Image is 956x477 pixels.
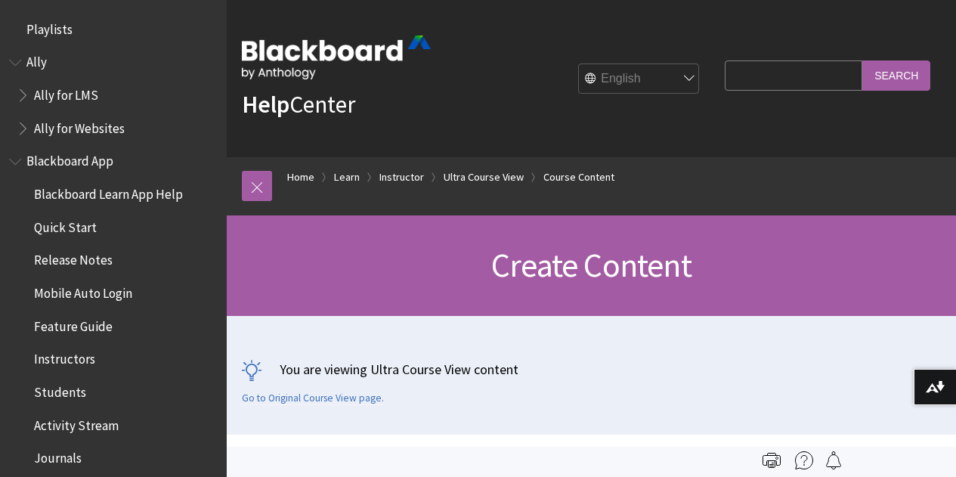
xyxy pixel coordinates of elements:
[34,379,86,400] span: Students
[34,280,132,301] span: Mobile Auto Login
[34,181,183,202] span: Blackboard Learn App Help
[34,82,98,103] span: Ally for LMS
[287,168,314,187] a: Home
[579,64,700,94] select: Site Language Selector
[9,17,218,42] nav: Book outline for Playlists
[825,451,843,469] img: Follow this page
[242,89,355,119] a: HelpCenter
[242,36,431,79] img: Blackboard by Anthology
[379,168,424,187] a: Instructor
[26,50,47,70] span: Ally
[34,413,119,433] span: Activity Stream
[491,244,691,286] span: Create Content
[34,248,113,268] span: Release Notes
[242,89,289,119] strong: Help
[242,392,384,405] a: Go to Original Course View page.
[26,149,113,169] span: Blackboard App
[444,168,524,187] a: Ultra Course View
[34,314,113,334] span: Feature Guide
[862,60,930,90] input: Search
[34,347,95,367] span: Instructors
[34,116,125,136] span: Ally for Websites
[9,50,218,141] nav: Book outline for Anthology Ally Help
[795,451,813,469] img: More help
[34,446,82,466] span: Journals
[26,17,73,37] span: Playlists
[763,451,781,469] img: Print
[242,360,941,379] p: You are viewing Ultra Course View content
[334,168,360,187] a: Learn
[34,215,97,235] span: Quick Start
[543,168,614,187] a: Course Content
